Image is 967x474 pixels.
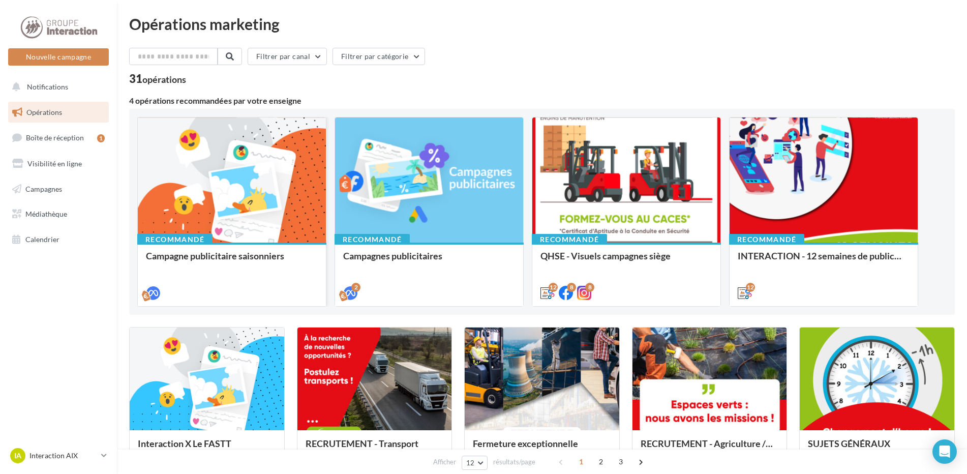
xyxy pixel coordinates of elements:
[335,234,410,245] div: Recommandé
[585,283,594,292] div: 8
[137,234,213,245] div: Recommandé
[613,454,629,470] span: 3
[248,48,327,65] button: Filtrer par canal
[27,159,82,168] span: Visibilité en ligne
[746,283,755,292] div: 12
[433,457,456,467] span: Afficher
[333,48,425,65] button: Filtrer par catégorie
[8,48,109,66] button: Nouvelle campagne
[8,446,109,465] a: IA Interaction AIX
[6,127,111,149] a: Boîte de réception1
[14,451,21,461] span: IA
[6,102,111,123] a: Opérations
[26,133,84,142] span: Boîte de réception
[343,251,515,271] div: Campagnes publicitaires
[27,82,68,91] span: Notifications
[129,97,955,105] div: 4 opérations recommandées par votre enseigne
[532,234,607,245] div: Recommandé
[738,251,910,271] div: INTERACTION - 12 semaines de publication
[26,108,62,116] span: Opérations
[6,76,107,98] button: Notifications
[29,451,97,461] p: Interaction AIX
[25,184,62,193] span: Campagnes
[6,153,111,174] a: Visibilité en ligne
[25,210,67,218] span: Médiathèque
[540,251,712,271] div: QHSE - Visuels campagnes siège
[129,73,186,84] div: 31
[466,459,475,467] span: 12
[6,203,111,225] a: Médiathèque
[351,283,360,292] div: 2
[462,456,488,470] button: 12
[593,454,609,470] span: 2
[932,439,957,464] div: Open Intercom Messenger
[567,283,576,292] div: 8
[25,235,59,244] span: Calendrier
[641,438,779,459] div: RECRUTEMENT - Agriculture / Espaces verts
[493,457,535,467] span: résultats/page
[146,251,318,271] div: Campagne publicitaire saisonniers
[808,438,946,459] div: SUJETS GÉNÉRAUX
[549,283,558,292] div: 12
[138,438,276,459] div: Interaction X Le FASTT
[142,75,186,84] div: opérations
[573,454,589,470] span: 1
[97,134,105,142] div: 1
[729,234,804,245] div: Recommandé
[473,438,611,459] div: Fermeture exceptionnelle
[306,438,444,459] div: RECRUTEMENT - Transport
[129,16,955,32] div: Opérations marketing
[6,229,111,250] a: Calendrier
[6,179,111,200] a: Campagnes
